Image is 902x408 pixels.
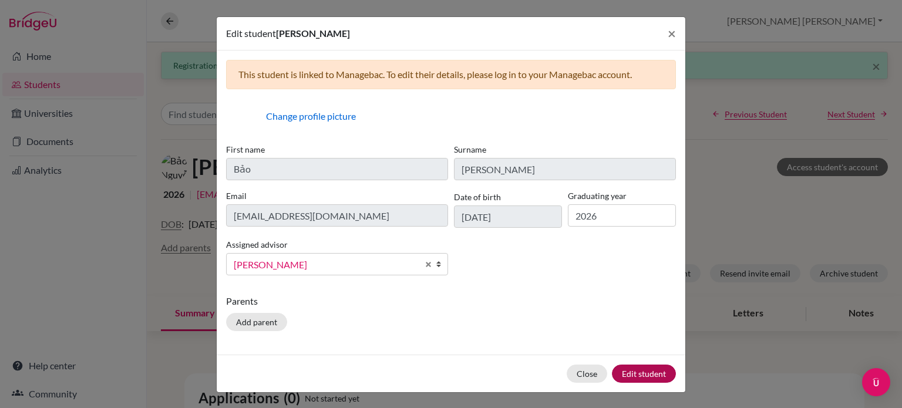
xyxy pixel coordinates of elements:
label: First name [226,143,448,156]
input: dd/mm/yyyy [454,205,562,228]
span: × [668,25,676,42]
label: Date of birth [454,191,501,203]
div: Open Intercom Messenger [862,368,890,396]
button: Close [567,365,607,383]
label: Graduating year [568,190,676,202]
div: This student is linked to Managebac. To edit their details, please log in to your Managebac account. [226,60,676,89]
span: [PERSON_NAME] [276,28,350,39]
label: Email [226,190,448,202]
button: Add parent [226,313,287,331]
label: Assigned advisor [226,238,288,251]
button: Close [658,17,685,50]
span: [PERSON_NAME] [234,257,418,272]
div: Profile picture [226,99,261,134]
p: Parents [226,294,676,308]
span: Edit student [226,28,276,39]
button: Edit student [612,365,676,383]
label: Surname [454,143,676,156]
